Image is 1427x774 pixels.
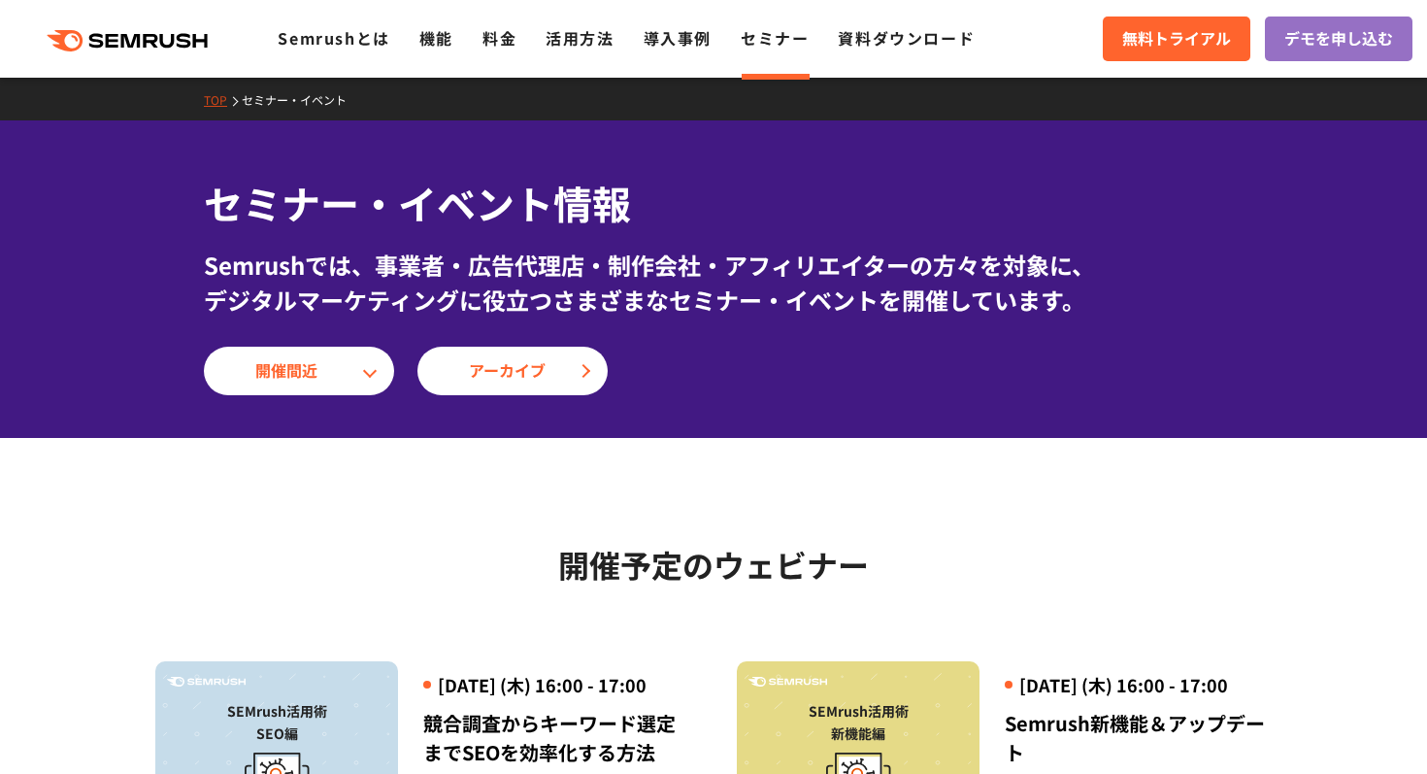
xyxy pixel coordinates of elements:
div: [DATE] (木) 16:00 - 17:00 [423,673,690,697]
a: 無料トライアル [1103,17,1250,61]
a: TOP [204,91,242,108]
a: デモを申し込む [1265,17,1412,61]
a: アーカイブ [417,347,608,395]
a: 料金 [482,26,516,50]
div: SEMrush活用術 SEO編 [165,700,388,745]
h1: セミナー・イベント情報 [204,175,1223,232]
a: 導入事例 [644,26,712,50]
div: Semrush新機能＆アップデート [1005,709,1272,767]
span: アーカイブ [469,358,556,384]
img: Semrush [167,677,246,688]
a: 資料ダウンロード [838,26,975,50]
span: デモを申し込む [1284,26,1393,51]
span: 無料トライアル [1122,26,1231,51]
a: 活用方法 [546,26,614,50]
a: 機能 [419,26,453,50]
a: Semrushとは [278,26,389,50]
div: 競合調査からキーワード選定までSEOを効率化する方法 [423,709,690,767]
a: セミナー・イベント [242,91,361,108]
img: Semrush [748,677,827,688]
a: セミナー [741,26,809,50]
a: 開催間近 [204,347,394,395]
div: Semrushでは、事業者・広告代理店・制作会社・アフィリエイターの方々を対象に、 デジタルマーケティングに役立つさまざまなセミナー・イベントを開催しています。 [204,248,1223,318]
span: 開催間近 [255,358,343,384]
div: SEMrush活用術 新機能編 [747,700,970,745]
h2: 開催予定のウェビナー [155,540,1272,589]
div: [DATE] (木) 16:00 - 17:00 [1005,673,1272,697]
